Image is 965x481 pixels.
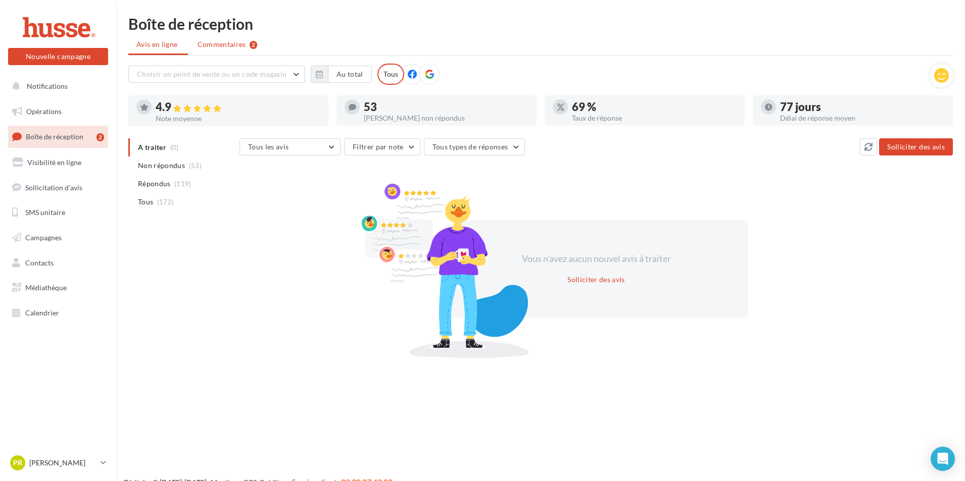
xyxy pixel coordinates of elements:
[344,138,420,155] button: Filtrer par note
[128,66,305,83] button: Choisir un point de vente ou un code magasin
[377,64,404,85] div: Tous
[250,41,257,49] div: 2
[138,161,185,171] span: Non répondus
[311,66,372,83] button: Au total
[25,258,54,267] span: Contacts
[6,76,106,97] button: Notifications
[25,308,59,317] span: Calendrier
[8,453,108,472] a: PR [PERSON_NAME]
[96,133,104,141] div: 2
[879,138,953,155] button: Solliciter des avis
[29,458,96,468] p: [PERSON_NAME]
[137,70,286,78] span: Choisir un point de vente ou un code magasin
[138,179,171,189] span: Répondus
[563,274,629,286] button: Solliciter des avis
[780,101,945,113] div: 77 jours
[26,132,83,141] span: Boîte de réception
[572,101,737,113] div: 69 %
[364,115,528,122] div: [PERSON_NAME] non répondus
[138,197,153,207] span: Tous
[6,202,110,223] a: SMS unitaire
[6,302,110,324] a: Calendrier
[128,16,953,31] div: Boîte de réception
[26,107,62,116] span: Opérations
[6,101,110,122] a: Opérations
[328,66,372,83] button: Au total
[13,458,22,468] span: PR
[780,115,945,122] div: Délai de réponse moyen
[27,82,68,90] span: Notifications
[6,227,110,248] a: Campagnes
[239,138,341,155] button: Tous les avis
[25,233,62,242] span: Campagnes
[6,152,110,173] a: Visibilité en ligne
[27,158,81,167] span: Visibilité en ligne
[198,39,246,49] span: Commentaires
[25,283,67,292] span: Médiathèque
[572,115,737,122] div: Taux de réponse
[6,252,110,274] a: Contacts
[424,138,525,155] button: Tous types de réponses
[157,198,174,206] span: (172)
[931,447,955,471] div: Open Intercom Messenger
[364,101,528,113] div: 53
[189,162,202,170] span: (53)
[25,183,82,191] span: Sollicitation d'avis
[248,142,289,151] span: Tous les avis
[8,48,108,65] button: Nouvelle campagne
[509,252,683,265] div: Vous n'avez aucun nouvel avis à traiter
[6,177,110,198] a: Sollicitation d'avis
[156,115,320,122] div: Note moyenne
[6,126,110,147] a: Boîte de réception2
[174,180,191,188] span: (119)
[156,101,320,113] div: 4.9
[25,208,65,217] span: SMS unitaire
[432,142,508,151] span: Tous types de réponses
[6,277,110,298] a: Médiathèque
